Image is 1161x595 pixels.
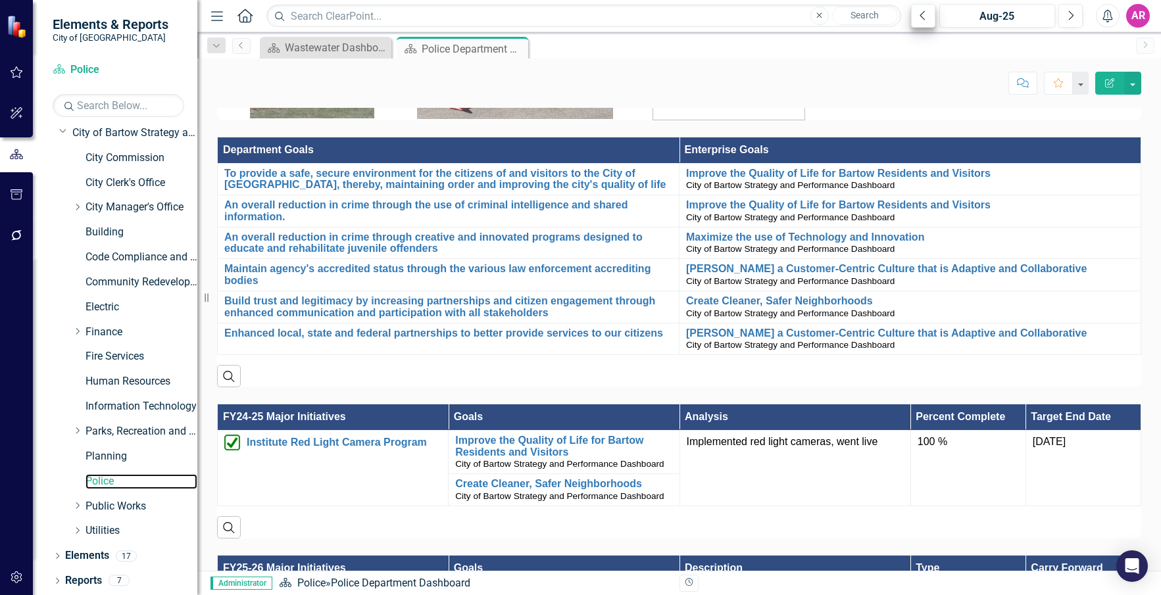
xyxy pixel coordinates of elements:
[86,200,197,215] a: City Manager's Office
[679,195,1141,227] td: Double-Click to Edit Right Click for Context Menu
[455,459,664,469] span: City of Bartow Strategy and Performance Dashboard
[1033,436,1066,447] span: [DATE]
[910,431,1025,506] td: Double-Click to Edit
[679,259,1141,291] td: Double-Click to Edit Right Click for Context Menu
[449,474,679,506] td: Double-Click to Edit Right Click for Context Menu
[224,435,240,450] img: Completed
[218,227,679,259] td: Double-Click to Edit Right Click for Context Menu
[687,435,904,450] p: Implemented red light cameras, went live
[944,9,1051,24] div: Aug-25
[86,250,197,265] a: Code Compliance and Neighborhood Services
[224,168,672,191] a: To provide a safe, secure environment for the citizens of and visitors to the City of [GEOGRAPHIC...
[1126,4,1150,28] button: AR
[686,180,895,190] span: City of Bartow Strategy and Performance Dashboard
[72,126,197,141] a: City of Bartow Strategy and Performance Dashboard
[65,548,109,563] a: Elements
[679,291,1141,323] td: Double-Click to Edit Right Click for Context Menu
[210,577,272,590] span: Administrator
[679,163,1141,195] td: Double-Click to Edit Right Click for Context Menu
[86,300,197,315] a: Electric
[686,263,1134,275] a: [PERSON_NAME] a Customer-Centric Culture that is Adaptive and Collaborative
[86,424,197,439] a: Parks, Recreation and Cultural Arts
[455,478,672,490] a: Create Cleaner, Safer Neighborhoods
[686,212,895,222] span: City of Bartow Strategy and Performance Dashboard
[679,323,1141,355] td: Double-Click to Edit Right Click for Context Menu
[86,449,197,464] a: Planning
[86,151,197,166] a: City Commission
[686,244,895,254] span: City of Bartow Strategy and Performance Dashboard
[851,10,879,20] span: Search
[218,163,679,195] td: Double-Click to Edit Right Click for Context Menu
[918,435,1019,450] div: 100 %
[224,263,672,286] a: Maintain agency's accredited status through the various law enforcement accrediting bodies
[86,523,197,538] a: Utilities
[218,259,679,291] td: Double-Click to Edit Right Click for Context Menu
[218,291,679,323] td: Double-Click to Edit Right Click for Context Menu
[285,39,388,56] div: Wastewater Dashboard
[455,435,672,458] a: Improve the Quality of Life for Bartow Residents and Visitors
[263,39,388,56] a: Wastewater Dashboard
[109,575,130,586] div: 7
[1116,550,1148,582] div: Open Intercom Messenger
[53,94,184,117] input: Search Below...
[224,231,672,254] a: An overall reduction in crime through creative and innovated programs designed to educate and reh...
[53,16,168,32] span: Elements & Reports
[7,14,30,37] img: ClearPoint Strategy
[297,577,326,589] a: Police
[53,62,184,78] a: Police
[218,195,679,227] td: Double-Click to Edit Right Click for Context Menu
[86,399,197,414] a: Information Technology
[449,431,679,474] td: Double-Click to Edit Right Click for Context Menu
[86,275,197,290] a: Community Redevelopment Agency
[686,295,1134,307] a: Create Cleaner, Safer Neighborhoods
[86,325,197,340] a: Finance
[686,327,1134,339] a: [PERSON_NAME] a Customer-Centric Culture that is Adaptive and Collaborative
[218,323,679,355] td: Double-Click to Edit Right Click for Context Menu
[939,4,1056,28] button: Aug-25
[86,349,197,364] a: Fire Services
[1025,431,1141,506] td: Double-Click to Edit
[679,227,1141,259] td: Double-Click to Edit Right Click for Context Menu
[224,295,672,318] a: Build trust and legitimacy by increasing partnerships and citizen engagement through enhanced com...
[686,168,1134,179] a: Improve the Quality of Life for Bartow Residents and Visitors
[86,176,197,191] a: City Clerk's Office
[455,491,664,501] span: City of Bartow Strategy and Performance Dashboard
[65,573,102,588] a: Reports
[224,327,672,339] a: Enhanced local, state and federal partnerships to better provide services to our citizens
[686,276,895,286] span: City of Bartow Strategy and Performance Dashboard
[679,431,910,506] td: Double-Click to Edit
[686,231,1134,243] a: Maximize the use of Technology and Innovation
[224,199,672,222] a: An overall reduction in crime through the use of criminal intelligence and shared information.
[686,199,1134,211] a: Improve the Quality of Life for Bartow Residents and Visitors
[686,308,895,318] span: City of Bartow Strategy and Performance Dashboard
[86,374,197,389] a: Human Resources
[266,5,901,28] input: Search ClearPoint...
[686,340,895,350] span: City of Bartow Strategy and Performance Dashboard
[53,32,168,43] small: City of [GEOGRAPHIC_DATA]
[86,474,197,489] a: Police
[832,7,898,25] button: Search
[331,577,470,589] div: Police Department Dashboard
[86,499,197,514] a: Public Works
[279,576,670,591] div: »
[422,41,525,57] div: Police Department Dashboard
[247,437,441,448] a: Institute Red Light Camera Program
[116,550,137,561] div: 17
[218,431,449,506] td: Double-Click to Edit Right Click for Context Menu
[86,225,197,240] a: Building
